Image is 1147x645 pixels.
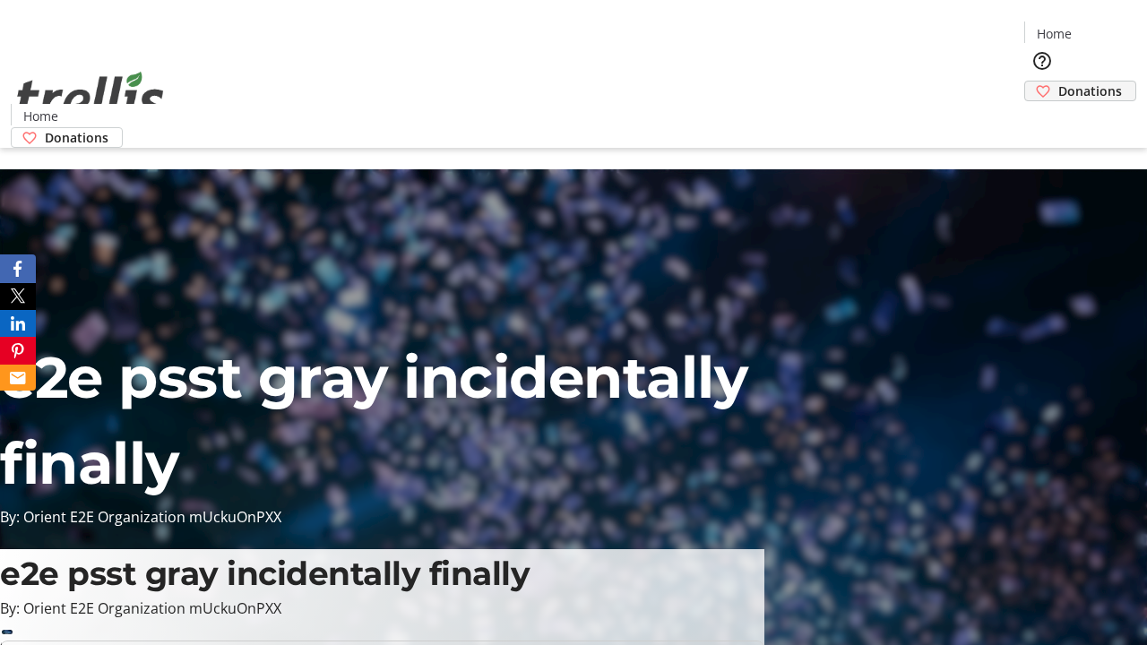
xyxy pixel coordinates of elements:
button: Help [1024,43,1060,79]
a: Home [12,107,69,125]
span: Home [1037,24,1072,43]
a: Donations [11,127,123,148]
button: Cart [1024,101,1060,137]
span: Home [23,107,58,125]
img: Orient E2E Organization mUckuOnPXX's Logo [11,52,170,142]
a: Donations [1024,81,1136,101]
a: Home [1025,24,1082,43]
span: Donations [45,128,108,147]
span: Donations [1058,82,1122,100]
